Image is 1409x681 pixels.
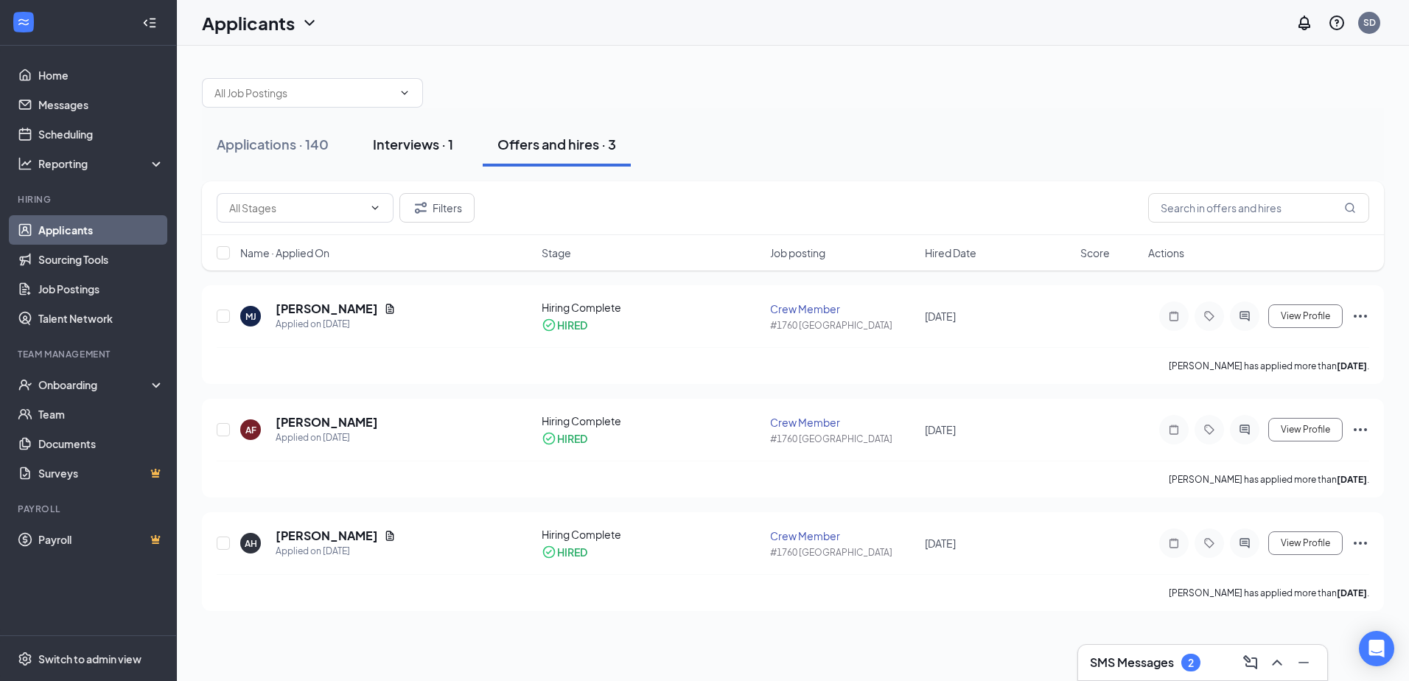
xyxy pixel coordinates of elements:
div: #1760 [GEOGRAPHIC_DATA] [770,319,917,332]
svg: CheckmarkCircle [542,318,556,332]
span: Score [1080,245,1110,260]
div: Hiring Complete [542,413,761,428]
svg: ChevronUp [1268,654,1286,671]
div: AF [245,424,256,436]
a: Documents [38,429,164,458]
div: MJ [245,310,256,323]
div: AH [245,537,257,550]
a: Job Postings [38,274,164,304]
svg: ChevronDown [399,87,410,99]
h5: [PERSON_NAME] [276,301,378,317]
b: [DATE] [1337,474,1367,485]
button: View Profile [1268,418,1343,441]
svg: CheckmarkCircle [542,545,556,559]
svg: Notifications [1296,14,1313,32]
span: View Profile [1281,538,1330,548]
a: Home [38,60,164,90]
input: Search in offers and hires [1148,193,1369,223]
a: Sourcing Tools [38,245,164,274]
div: Reporting [38,156,165,171]
svg: Tag [1200,424,1218,436]
svg: ChevronDown [369,202,381,214]
span: [DATE] [925,423,956,436]
svg: Tag [1200,310,1218,322]
svg: CheckmarkCircle [542,431,556,446]
button: ChevronUp [1265,651,1289,674]
h1: Applicants [202,10,295,35]
svg: Collapse [142,15,157,30]
p: [PERSON_NAME] has applied more than . [1169,360,1369,372]
div: Hiring Complete [542,300,761,315]
div: HIRED [557,545,587,559]
div: Team Management [18,348,161,360]
svg: Ellipses [1352,421,1369,439]
svg: ActiveChat [1236,310,1254,322]
input: All Job Postings [214,85,393,101]
svg: Note [1165,310,1183,322]
svg: WorkstreamLogo [16,15,31,29]
svg: Document [384,303,396,315]
div: HIRED [557,431,587,446]
div: Interviews · 1 [373,135,453,153]
a: PayrollCrown [38,525,164,554]
div: SD [1363,16,1376,29]
div: Switch to admin view [38,652,141,666]
h3: SMS Messages [1090,654,1174,671]
h5: [PERSON_NAME] [276,528,378,544]
svg: Ellipses [1352,307,1369,325]
div: Crew Member [770,415,917,430]
button: ComposeMessage [1239,651,1262,674]
a: SurveysCrown [38,458,164,488]
svg: ActiveChat [1236,537,1254,549]
svg: Analysis [18,156,32,171]
svg: ComposeMessage [1242,654,1259,671]
button: View Profile [1268,531,1343,555]
span: Actions [1148,245,1184,260]
div: Crew Member [770,301,917,316]
a: Applicants [38,215,164,245]
div: Crew Member [770,528,917,543]
svg: Tag [1200,537,1218,549]
span: Name · Applied On [240,245,329,260]
a: Scheduling [38,119,164,149]
div: Hiring Complete [542,527,761,542]
span: [DATE] [925,310,956,323]
svg: ChevronDown [301,14,318,32]
span: View Profile [1281,311,1330,321]
div: #1760 [GEOGRAPHIC_DATA] [770,433,917,445]
svg: Document [384,530,396,542]
div: 2 [1188,657,1194,669]
div: Applied on [DATE] [276,317,396,332]
a: Team [38,399,164,429]
svg: Ellipses [1352,534,1369,552]
p: [PERSON_NAME] has applied more than . [1169,473,1369,486]
div: #1760 [GEOGRAPHIC_DATA] [770,546,917,559]
svg: Minimize [1295,654,1312,671]
svg: Filter [412,199,430,217]
svg: MagnifyingGlass [1344,202,1356,214]
h5: [PERSON_NAME] [276,414,378,430]
span: View Profile [1281,425,1330,435]
svg: Settings [18,652,32,666]
input: All Stages [229,200,363,216]
div: Hiring [18,193,161,206]
span: Stage [542,245,571,260]
span: Job posting [770,245,825,260]
span: [DATE] [925,537,956,550]
div: Onboarding [38,377,152,392]
button: Minimize [1292,651,1315,674]
b: [DATE] [1337,587,1367,598]
a: Messages [38,90,164,119]
span: Hired Date [925,245,976,260]
b: [DATE] [1337,360,1367,371]
p: [PERSON_NAME] has applied more than . [1169,587,1369,599]
div: Applied on [DATE] [276,430,378,445]
div: Applications · 140 [217,135,329,153]
button: View Profile [1268,304,1343,328]
div: Offers and hires · 3 [497,135,616,153]
button: Filter Filters [399,193,475,223]
div: Payroll [18,503,161,515]
svg: ActiveChat [1236,424,1254,436]
svg: QuestionInfo [1328,14,1346,32]
svg: Note [1165,424,1183,436]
